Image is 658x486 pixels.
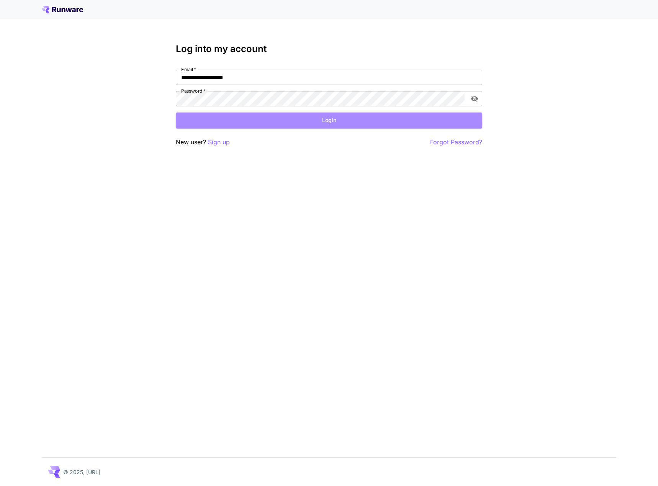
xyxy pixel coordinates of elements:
[176,113,482,128] button: Login
[181,88,206,94] label: Password
[468,92,481,106] button: toggle password visibility
[176,44,482,54] h3: Log into my account
[176,137,230,147] p: New user?
[208,137,230,147] button: Sign up
[430,137,482,147] button: Forgot Password?
[181,66,196,73] label: Email
[63,468,100,476] p: © 2025, [URL]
